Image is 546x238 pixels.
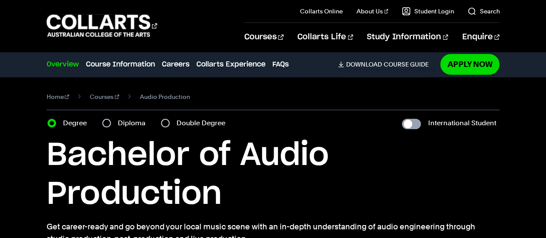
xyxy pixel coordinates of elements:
label: International Student [428,117,496,129]
label: Diploma [118,117,151,129]
a: Overview [47,59,79,70]
a: Collarts Online [300,7,343,16]
span: Audio Production [140,91,190,103]
label: Double Degree [177,117,230,129]
a: Apply Now [440,54,499,74]
a: Collarts Experience [196,59,265,70]
label: Degree [63,117,92,129]
a: Careers [162,59,189,70]
a: Courses [90,91,119,103]
a: Collarts Life [297,23,353,51]
a: Enquire [462,23,499,51]
a: FAQs [272,59,289,70]
a: About Us [357,7,388,16]
a: Student Login [402,7,454,16]
a: Search [467,7,499,16]
a: DownloadCourse Guide [338,60,435,68]
a: Study Information [367,23,448,51]
div: Go to homepage [47,13,157,38]
a: Course Information [86,59,155,70]
span: Download [346,60,382,68]
a: Home [47,91,69,103]
h1: Bachelor of Audio Production [47,136,500,214]
a: Courses [244,23,284,51]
